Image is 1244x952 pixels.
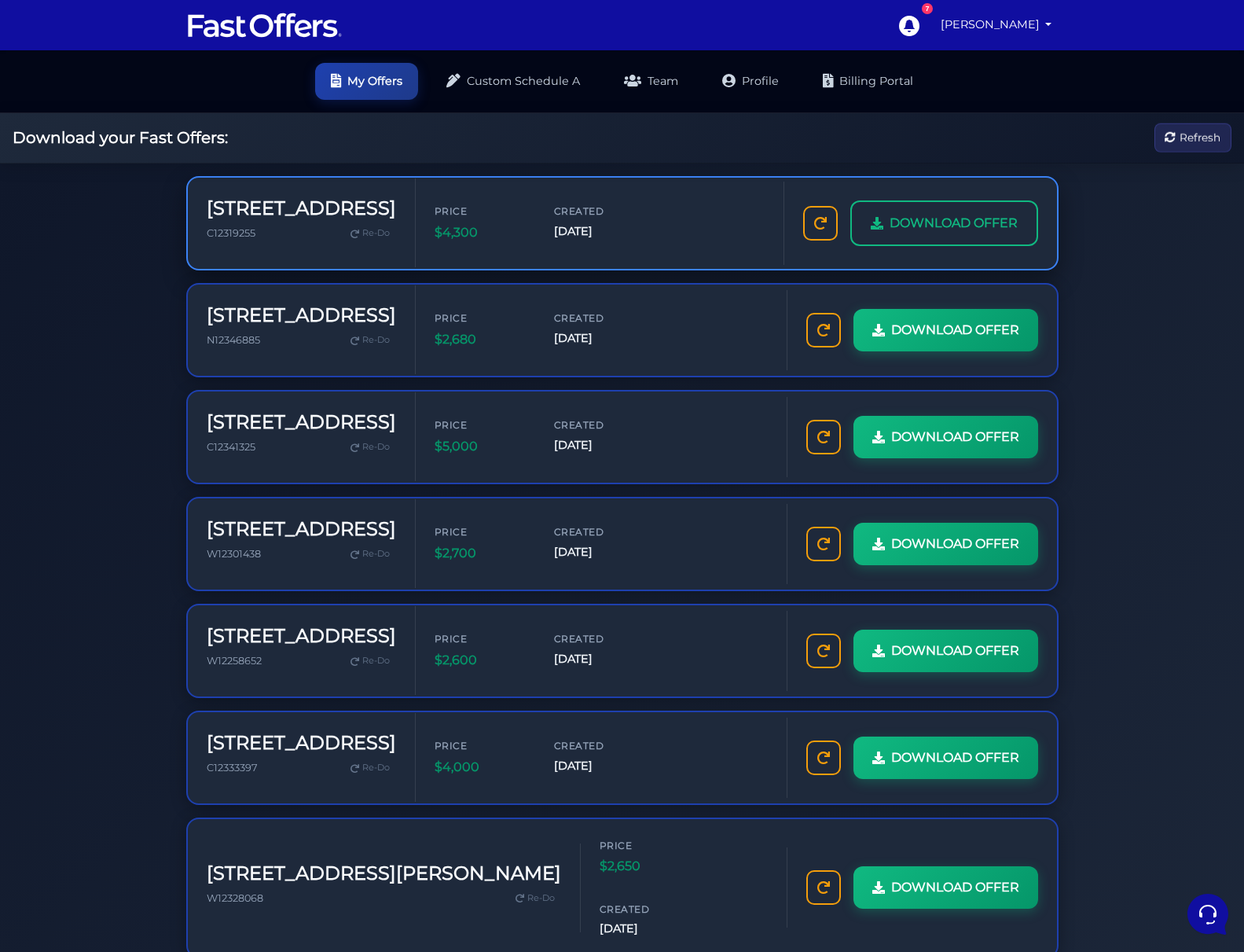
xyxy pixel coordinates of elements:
[891,320,1019,340] span: DOWNLOAD OFFER
[807,63,929,100] a: Billing Portal
[207,892,263,904] span: W12328068
[608,63,694,100] a: Team
[706,63,794,100] a: Profile
[853,630,1038,672] a: DOWNLOAD OFFER
[435,436,529,457] span: $5,000
[362,761,390,775] span: Re-Do
[922,3,933,14] div: 7
[554,222,648,241] span: [DATE]
[13,13,264,63] h2: Hello [PERSON_NAME] 👋
[113,167,220,179] span: Start a Conversation
[435,738,529,753] span: Price
[207,441,255,453] span: C12341325
[891,877,1019,898] span: DOWNLOAD OFFER
[554,757,648,775] span: [DATE]
[554,311,648,325] span: Created
[890,213,1018,233] span: DOWNLOAD OFFER
[435,757,529,777] span: $4,000
[1184,891,1231,938] iframe: Customerly Messenger Launcher
[891,641,1019,661] span: DOWNLOAD OFFER
[207,334,260,346] span: N12346885
[435,524,529,539] span: Price
[47,527,74,541] p: Home
[207,411,396,434] h3: [STREET_ADDRESS]
[344,330,396,351] a: Re-Do
[207,655,262,667] span: W12258652
[207,732,396,755] h3: [STREET_ADDRESS]
[254,88,289,101] a: See all
[362,226,390,241] span: Re-Do
[205,505,302,541] button: Help
[435,650,529,671] span: $2,600
[435,631,529,646] span: Price
[554,524,648,539] span: Created
[25,220,107,233] span: Find an Answer
[435,311,529,325] span: Price
[853,523,1038,565] a: DOWNLOAD OFFER
[344,544,396,564] a: Re-Do
[344,758,396,778] a: Re-Do
[13,128,228,147] h2: Download your Fast Offers:
[435,543,529,564] span: $2,700
[25,113,57,145] img: dark
[1154,123,1231,153] button: Refresh
[509,888,561,909] a: Re-Do
[554,650,648,668] span: [DATE]
[435,204,529,219] span: Price
[853,416,1038,458] a: DOWNLOAD OFFER
[554,329,648,347] span: [DATE]
[207,227,255,239] span: C12319255
[600,920,694,938] span: [DATE]
[853,737,1038,779] a: DOWNLOAD OFFER
[600,902,694,917] span: Created
[362,333,390,347] span: Re-Do
[527,891,555,906] span: Re-Do
[344,437,396,458] a: Re-Do
[362,654,390,668] span: Re-Do
[600,856,694,877] span: $2,650
[435,222,529,243] span: $4,300
[554,204,648,219] span: Created
[891,534,1019,554] span: DOWNLOAD OFFER
[207,197,396,220] h3: [STREET_ADDRESS]
[890,7,927,43] a: 7
[196,220,289,233] a: Open Help Center
[362,547,390,561] span: Re-Do
[13,505,109,541] button: Home
[853,866,1038,909] a: DOWNLOAD OFFER
[25,88,127,101] span: Your Conversations
[431,63,596,100] a: Custom Schedule A
[344,223,396,244] a: Re-Do
[554,631,648,646] span: Created
[600,838,694,853] span: Price
[362,440,390,454] span: Re-Do
[850,200,1038,246] a: DOWNLOAD OFFER
[207,548,261,560] span: W12301438
[244,527,264,541] p: Help
[554,543,648,561] span: [DATE]
[25,157,289,189] button: Start a Conversation
[135,527,180,541] p: Messages
[207,625,396,648] h3: [STREET_ADDRESS]
[891,427,1019,447] span: DOWNLOAD OFFER
[35,254,257,270] input: Search for an Article...
[934,9,1059,40] a: [PERSON_NAME]
[207,304,396,327] h3: [STREET_ADDRESS]
[435,329,529,350] span: $2,680
[435,417,529,432] span: Price
[50,113,82,145] img: dark
[207,862,561,885] h3: [STREET_ADDRESS][PERSON_NAME]
[1180,129,1220,146] span: Refresh
[853,309,1038,351] a: DOWNLOAD OFFER
[891,748,1019,768] span: DOWNLOAD OFFER
[207,762,258,774] span: C12333397
[344,651,396,671] a: Re-Do
[207,518,396,541] h3: [STREET_ADDRESS]
[554,417,648,432] span: Created
[554,436,648,454] span: [DATE]
[554,738,648,753] span: Created
[315,63,418,100] a: My Offers
[109,505,206,541] button: Messages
